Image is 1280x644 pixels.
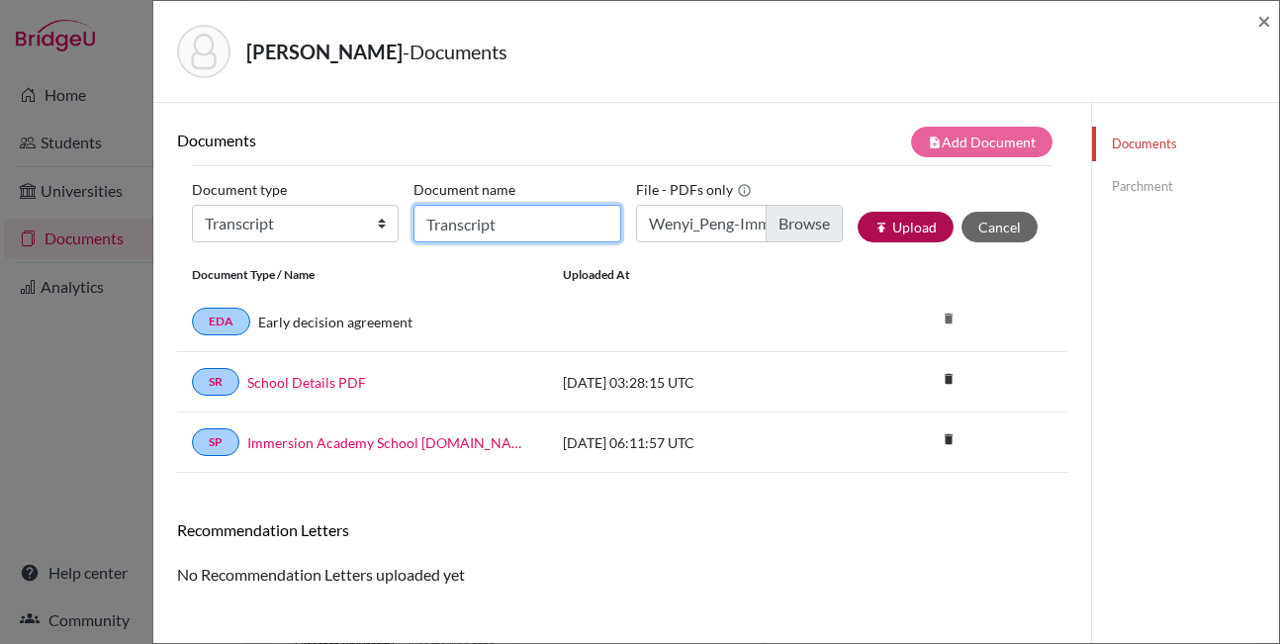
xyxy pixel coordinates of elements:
label: Document type [192,174,287,205]
button: Close [1257,9,1271,33]
h6: Recommendation Letters [177,520,1067,539]
a: EDA [192,308,250,335]
a: Early decision agreement [258,312,412,332]
button: Cancel [961,212,1038,242]
div: [DATE] 03:28:15 UTC [548,372,845,393]
a: SP [192,428,239,456]
span: - Documents [403,40,507,63]
h6: Documents [177,131,622,149]
i: note_add [928,136,942,149]
i: publish [874,221,888,234]
button: publishUpload [858,212,954,242]
label: Document name [413,174,515,205]
a: Parchment [1092,169,1279,204]
a: delete [934,367,963,394]
div: No Recommendation Letters uploaded yet [177,520,1067,587]
div: Document Type / Name [177,266,548,284]
div: Uploaded at [548,266,845,284]
i: delete [934,304,963,333]
label: File - PDFs only [636,174,752,205]
i: delete [934,364,963,394]
strong: [PERSON_NAME] [246,40,403,63]
a: delete [934,427,963,454]
div: [DATE] 06:11:57 UTC [548,432,845,453]
span: × [1257,6,1271,35]
a: Immersion Academy School [DOMAIN_NAME]_wide [247,432,533,453]
a: SR [192,368,239,396]
button: note_addAdd Document [911,127,1052,157]
i: delete [934,424,963,454]
a: Documents [1092,127,1279,161]
a: School Details PDF [247,372,366,393]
